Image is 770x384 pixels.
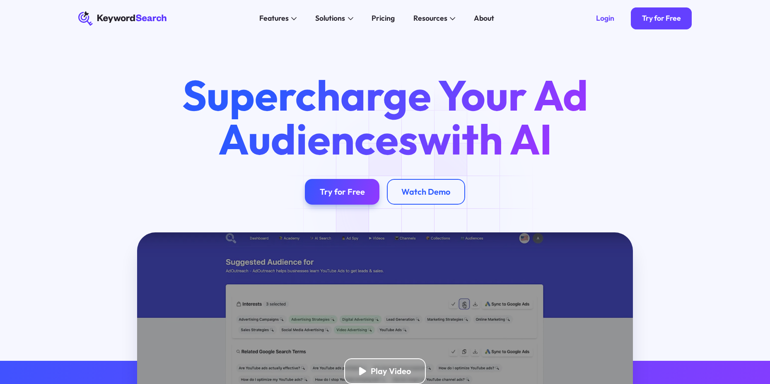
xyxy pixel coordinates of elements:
div: Resources [413,13,447,24]
div: Login [596,14,614,23]
div: Try for Free [642,14,681,23]
span: with AI [418,112,552,166]
h1: Supercharge Your Ad Audiences [164,73,606,160]
a: About [468,11,500,26]
a: Try for Free [631,7,692,29]
div: Try for Free [320,187,365,197]
div: Solutions [315,13,345,24]
div: Features [259,13,289,24]
div: About [474,13,494,24]
a: Pricing [366,11,401,26]
a: Login [585,7,625,29]
div: Watch Demo [401,187,450,197]
a: Try for Free [305,179,379,205]
div: Play Video [371,366,411,377]
div: Pricing [372,13,395,24]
